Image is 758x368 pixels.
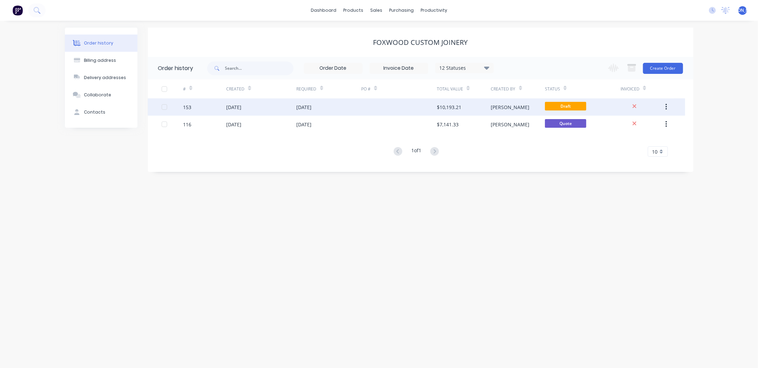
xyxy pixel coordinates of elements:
[297,79,362,98] div: Required
[226,104,241,111] div: [DATE]
[545,79,621,98] div: Status
[545,119,586,128] span: Quote
[435,64,493,72] div: 12 Statuses
[307,5,340,16] a: dashboard
[84,109,105,115] div: Contacts
[12,5,23,16] img: Factory
[621,86,640,92] div: Invoiced
[367,5,386,16] div: sales
[297,121,312,128] div: [DATE]
[491,79,545,98] div: Created By
[643,63,683,74] button: Create Order
[621,79,664,98] div: Invoiced
[491,121,530,128] div: [PERSON_NAME]
[65,35,137,52] button: Order history
[65,104,137,121] button: Contacts
[437,104,461,111] div: $10,193.21
[297,104,312,111] div: [DATE]
[226,121,241,128] div: [DATE]
[545,86,560,92] div: Status
[411,147,421,157] div: 1 of 1
[361,86,371,92] div: PO #
[183,79,226,98] div: #
[183,121,191,128] div: 116
[65,52,137,69] button: Billing address
[304,63,362,74] input: Order Date
[84,75,126,81] div: Delivery addresses
[84,40,113,46] div: Order history
[226,79,296,98] div: Created
[361,79,437,98] div: PO #
[65,69,137,86] button: Delivery addresses
[373,38,468,47] div: Foxwood Custom Joinery
[545,102,586,110] span: Draft
[225,61,294,75] input: Search...
[84,57,116,64] div: Billing address
[437,121,459,128] div: $7,141.33
[437,86,463,92] div: Total Value
[84,92,111,98] div: Collaborate
[158,64,193,72] div: Order history
[437,79,491,98] div: Total Value
[183,104,191,111] div: 153
[226,86,244,92] div: Created
[340,5,367,16] div: products
[65,86,137,104] button: Collaborate
[652,148,658,155] span: 10
[370,63,428,74] input: Invoice Date
[386,5,417,16] div: purchasing
[417,5,451,16] div: productivity
[297,86,317,92] div: Required
[491,86,516,92] div: Created By
[491,104,530,111] div: [PERSON_NAME]
[183,86,186,92] div: #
